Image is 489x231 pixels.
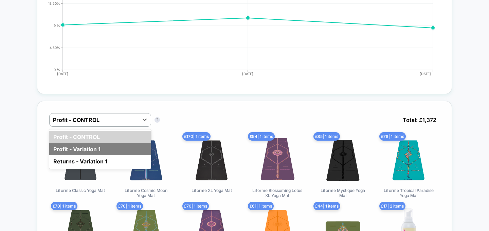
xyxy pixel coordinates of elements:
[248,202,274,210] span: £ 61 | 1 items
[54,23,60,28] tspan: 9 %
[313,202,340,210] span: £ 44 | 1 items
[182,132,211,141] span: £ 170 | 1 items
[379,132,406,141] span: £ 78 | 1 items
[318,188,368,198] span: Liforme Mystique Yoga Mat
[319,137,367,184] img: Liforme Mystique Yoga Mat
[48,1,60,5] tspan: 13.50%
[121,188,171,198] span: Liforme Cosmic Moon Yoga Mat
[54,68,60,72] tspan: 0 %
[313,132,340,141] span: £ 85 | 1 items
[383,188,434,198] span: Liforme Tropical Paradise Yoga Mat
[49,155,151,167] div: Returns - Variation 1
[49,143,151,155] div: Profit - Variation 1
[50,46,60,50] tspan: 4.50%
[248,132,275,141] span: £ 94 | 1 items
[49,131,151,143] div: Profit - CONTROL
[385,137,432,184] img: Liforme Tropical Paradise Yoga Mat
[57,72,68,76] tspan: [DATE]
[242,72,254,76] tspan: [DATE]
[188,137,235,184] img: Liforme XL Yoga Mat
[399,113,440,127] span: Total: £ 1,372
[379,202,405,210] span: £ 17 | 2 items
[254,137,301,184] img: Liforme Blossoming Lotus XL Yoga Mat
[182,202,209,210] span: £ 70 | 1 items
[155,117,160,123] button: ?
[51,202,77,210] span: £ 70 | 1 items
[420,72,431,76] tspan: [DATE]
[252,188,303,198] span: Liforme Blossoming Lotus XL Yoga Mat
[192,188,232,193] span: Liforme XL Yoga Mat
[56,188,105,193] span: Liforme Classic Yoga Mat
[116,202,143,210] span: £ 70 | 1 items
